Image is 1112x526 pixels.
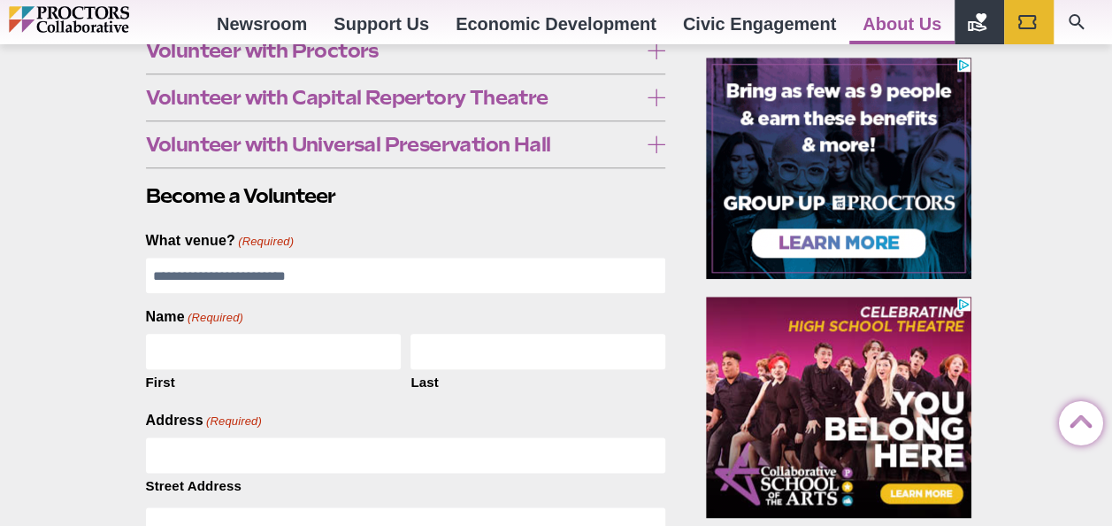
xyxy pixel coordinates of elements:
[204,414,262,429] span: (Required)
[236,234,294,250] span: (Required)
[410,369,665,392] label: Last
[146,369,401,392] label: First
[1059,402,1094,437] a: Back to Top
[146,473,666,496] label: Street Address
[146,88,639,107] span: Volunteer with Capital Repertory Theatre
[146,231,295,251] label: What venue?
[186,310,243,326] span: (Required)
[706,297,971,518] iframe: Advertisement
[146,411,262,430] legend: Address
[706,58,971,279] iframe: Advertisement
[146,307,243,327] legend: Name
[146,41,639,60] span: Volunteer with Proctors
[146,182,666,210] h2: Become a Volunteer
[146,135,639,154] span: Volunteer with Universal Preservation Hall
[9,6,203,32] img: Proctors logo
